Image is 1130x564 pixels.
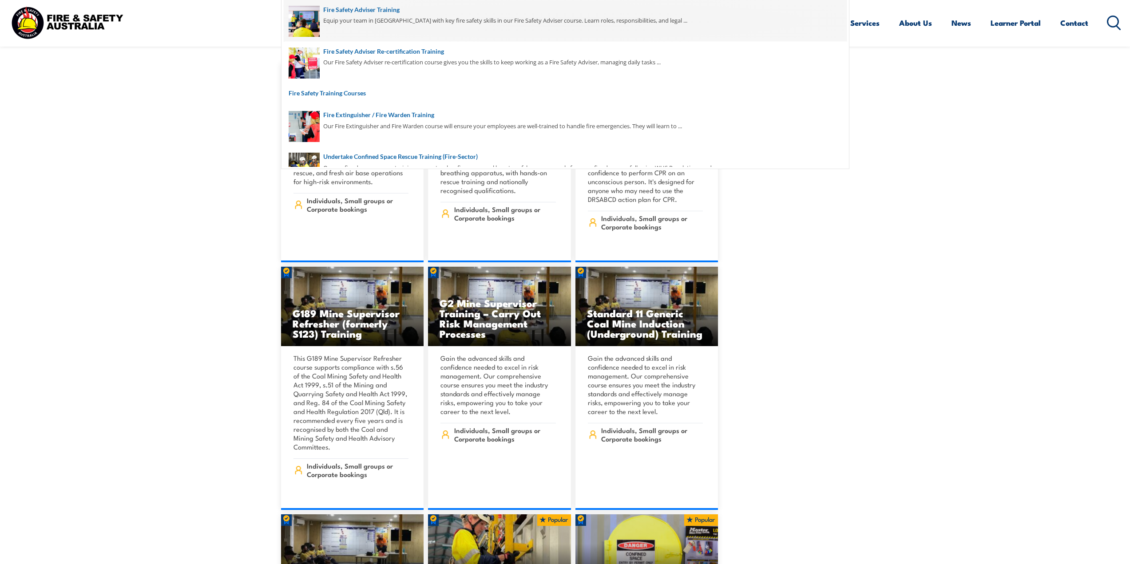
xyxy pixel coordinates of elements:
span: Individuals, Small groups or Corporate bookings [601,214,703,231]
a: G2 Mine Supervisor Training – Carry Out Risk Management Processes [428,267,571,347]
img: Standard 11 Generic Coal Mine Induction (Surface) TRAINING (1) [575,267,718,347]
a: About Us [899,11,932,35]
span: Individuals, Small groups or Corporate bookings [307,461,408,478]
a: Standard 11 Generic Coal Mine Induction (Underground) Training [575,267,718,347]
p: Gain the advanced skills and confidence needed to excel in risk management. Our comprehensive cou... [588,354,703,416]
p: This G189 Mine Supervisor Refresher course supports compliance with s.56 of the Coal Mining Safet... [293,354,409,451]
a: Fire Safety Adviser Re-certification Training [289,47,842,56]
a: Learner Portal [991,11,1041,35]
a: News [952,11,971,35]
img: Standard 11 Generic Coal Mine Induction (Surface) TRAINING (1) [428,267,571,347]
p: Gain the advanced skills and confidence needed to excel in risk management. Our comprehensive cou... [440,354,556,416]
a: Contact [1060,11,1088,35]
a: Undertake Confined Space Rescue Training (Fire-Sector) [289,152,842,162]
a: Fire Safety Training Courses [289,88,842,98]
a: Fire Safety Adviser Training [289,5,842,15]
a: G189 Mine Supervisor Refresher (formerly S123) Training [281,267,424,347]
h3: G2 Mine Supervisor Training – Carry Out Risk Management Processes [440,298,559,339]
img: Standard 11 Generic Coal Mine Induction (Surface) TRAINING (1) [281,267,424,347]
h3: Standard 11 Generic Coal Mine Induction (Underground) Training [587,308,707,339]
span: Individuals, Small groups or Corporate bookings [454,426,556,443]
h3: G189 Mine Supervisor Refresher (formerly S123) Training [293,308,412,339]
p: This course includes a pre-course learning component and gives you the confidence to perform CPR ... [588,150,703,204]
p: Learn to operate safely in hazardous underground environments using BG4 breathing apparatus, with... [440,150,556,195]
span: Individuals, Small groups or Corporate bookings [454,205,556,222]
span: Individuals, Small groups or Corporate bookings [307,196,408,213]
span: Individuals, Small groups or Corporate bookings [601,426,703,443]
a: Fire Extinguisher / Fire Warden Training [289,110,842,120]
